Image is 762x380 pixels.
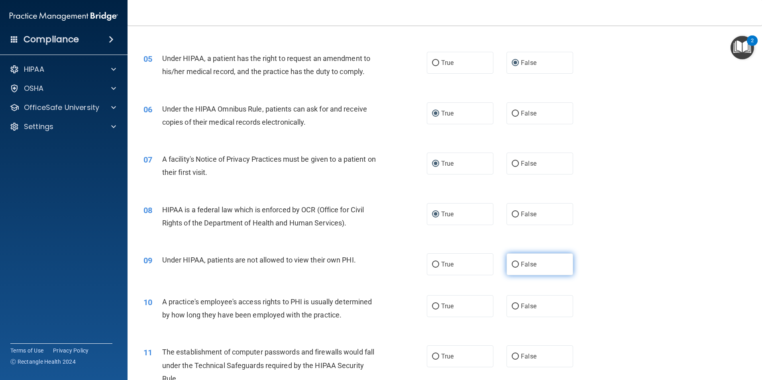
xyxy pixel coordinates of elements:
[10,103,116,112] a: OfficeSafe University
[441,160,454,167] span: True
[162,206,364,227] span: HIPAA is a federal law which is enforced by OCR (Office for Civil Rights of the Department of Hea...
[10,122,116,131] a: Settings
[162,298,372,319] span: A practice's employee's access rights to PHI is usually determined by how long they have been emp...
[143,256,152,265] span: 09
[10,65,116,74] a: HIPAA
[512,212,519,217] input: False
[731,36,754,59] button: Open Resource Center, 2 new notifications
[432,354,439,360] input: True
[143,54,152,64] span: 05
[162,54,370,76] span: Under HIPAA, a patient has the right to request an amendment to his/her medical record, and the p...
[521,261,536,268] span: False
[432,304,439,309] input: True
[10,347,43,355] a: Terms of Use
[441,353,454,360] span: True
[432,262,439,268] input: True
[143,298,152,307] span: 10
[432,60,439,66] input: True
[143,206,152,215] span: 08
[441,261,454,268] span: True
[441,302,454,310] span: True
[24,34,79,45] h4: Compliance
[512,262,519,268] input: False
[162,155,376,176] span: A facility's Notice of Privacy Practices must be given to a patient on their first visit.
[162,105,367,126] span: Under the HIPAA Omnibus Rule, patients can ask for and receive copies of their medical records el...
[143,155,152,165] span: 07
[521,110,536,117] span: False
[441,110,454,117] span: True
[143,348,152,357] span: 11
[512,161,519,167] input: False
[10,8,118,24] img: PMB logo
[521,353,536,360] span: False
[10,84,116,93] a: OSHA
[143,105,152,114] span: 06
[10,358,76,366] span: Ⓒ Rectangle Health 2024
[512,111,519,117] input: False
[432,212,439,217] input: True
[512,60,519,66] input: False
[24,84,44,93] p: OSHA
[432,161,439,167] input: True
[751,41,754,51] div: 2
[521,59,536,67] span: False
[441,59,454,67] span: True
[24,122,53,131] p: Settings
[512,304,519,309] input: False
[53,347,89,355] a: Privacy Policy
[521,302,536,310] span: False
[512,354,519,360] input: False
[162,256,356,264] span: Under HIPAA, patients are not allowed to view their own PHI.
[441,210,454,218] span: True
[24,65,44,74] p: HIPAA
[24,103,99,112] p: OfficeSafe University
[521,160,536,167] span: False
[521,210,536,218] span: False
[722,325,752,355] iframe: Drift Widget Chat Controller
[432,111,439,117] input: True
